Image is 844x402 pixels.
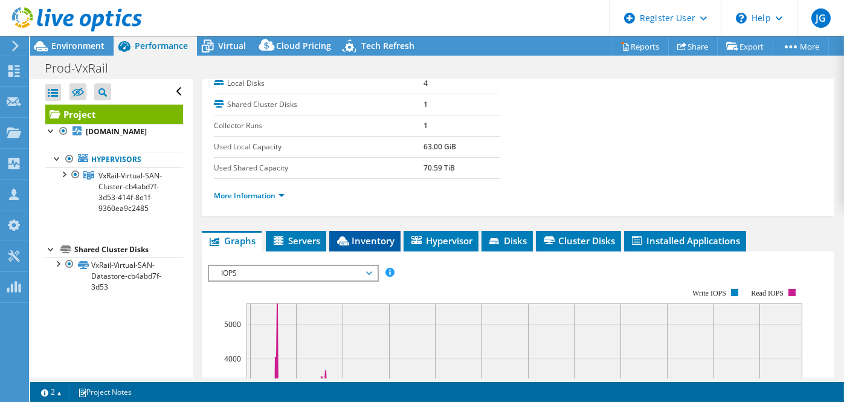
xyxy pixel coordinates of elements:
[424,163,455,173] b: 70.59 TiB
[424,78,428,88] b: 4
[51,40,105,51] span: Environment
[276,40,331,51] span: Cloud Pricing
[45,167,183,216] a: VxRail-Virtual-SAN-Cluster-cb4abd7f-3d53-414f-8e1f-9360ea9c2485
[218,40,246,51] span: Virtual
[74,242,183,257] div: Shared Cluster Disks
[45,124,183,140] a: [DOMAIN_NAME]
[272,235,320,247] span: Servers
[45,105,183,124] a: Project
[39,62,127,75] h1: Prod-VxRail
[214,99,424,111] label: Shared Cluster Disks
[630,235,740,247] span: Installed Applications
[135,40,188,51] span: Performance
[668,37,718,56] a: Share
[693,289,727,297] text: Write IOPS
[335,235,395,247] span: Inventory
[424,141,456,152] b: 63.00 GiB
[361,40,414,51] span: Tech Refresh
[98,170,162,213] span: VxRail-Virtual-SAN-Cluster-cb4abd7f-3d53-414f-8e1f-9360ea9c2485
[424,99,428,109] b: 1
[33,384,70,400] a: 2
[811,8,831,28] span: JG
[752,289,784,297] text: Read IOPS
[424,120,428,131] b: 1
[214,141,424,153] label: Used Local Capacity
[86,126,147,137] b: [DOMAIN_NAME]
[45,152,183,167] a: Hypervisors
[214,120,424,132] label: Collector Runs
[611,37,669,56] a: Reports
[214,162,424,174] label: Used Shared Capacity
[717,37,773,56] a: Export
[410,235,472,247] span: Hypervisor
[542,235,615,247] span: Cluster Disks
[45,257,183,294] a: VxRail-Virtual-SAN-Datastore-cb4abd7f-3d53
[69,384,140,400] a: Project Notes
[773,37,829,56] a: More
[488,235,527,247] span: Disks
[208,235,256,247] span: Graphs
[224,319,241,329] text: 5000
[224,354,241,364] text: 4000
[214,190,285,201] a: More Information
[736,13,747,24] svg: \n
[215,266,370,280] span: IOPS
[214,77,424,89] label: Local Disks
